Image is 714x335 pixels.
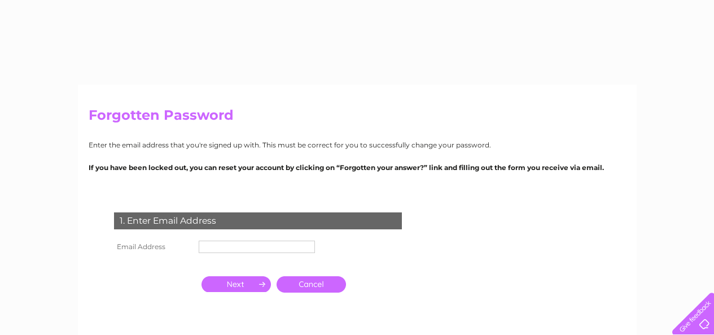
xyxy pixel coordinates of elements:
[111,238,196,256] th: Email Address
[89,162,626,173] p: If you have been locked out, you can reset your account by clicking on “Forgotten your answer?” l...
[89,140,626,150] p: Enter the email address that you're signed up with. This must be correct for you to successfully ...
[277,276,346,293] a: Cancel
[89,107,626,129] h2: Forgotten Password
[114,212,402,229] div: 1. Enter Email Address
